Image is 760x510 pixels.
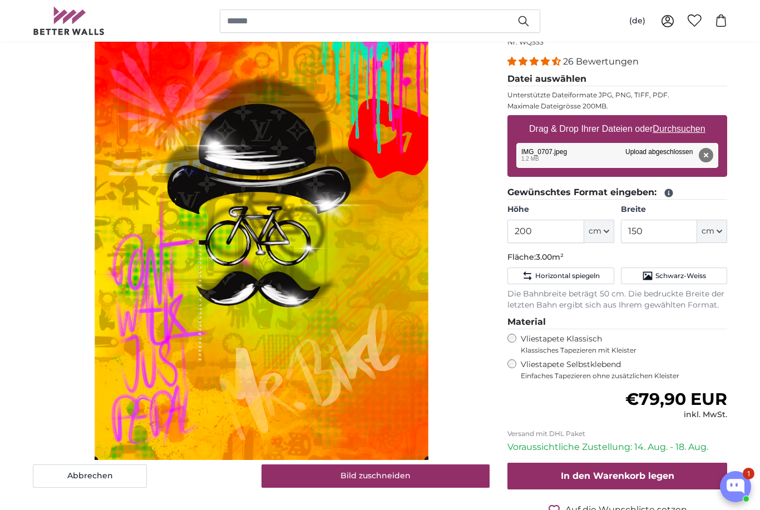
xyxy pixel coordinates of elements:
label: Vliestapete Selbstklebend [521,359,727,380]
span: 3.00m² [536,252,564,262]
span: 26 Bewertungen [563,56,639,67]
label: Drag & Drop Ihrer Dateien oder [525,118,710,140]
img: Betterwalls [33,7,105,35]
button: Open chatbox [720,471,751,502]
span: €79,90 EUR [625,389,727,409]
legend: Gewünschtes Format eingeben: [507,186,727,200]
span: Nr. WQ553 [507,38,544,46]
label: Höhe [507,204,614,215]
legend: Datei auswählen [507,72,727,86]
span: In den Warenkorb legen [561,471,674,481]
p: Maximale Dateigrösse 200MB. [507,102,727,111]
button: (de) [620,11,654,31]
button: Horizontal spiegeln [507,268,614,284]
span: Klassisches Tapezieren mit Kleister [521,346,718,355]
button: cm [584,220,614,243]
p: Versand mit DHL Paket [507,429,727,438]
label: Vliestapete Klassisch [521,334,718,355]
button: Schwarz-Weiss [621,268,727,284]
p: Die Bahnbreite beträgt 50 cm. Die bedruckte Breite der letzten Bahn ergibt sich aus Ihrem gewählt... [507,289,727,311]
p: Unterstützte Dateiformate JPG, PNG, TIFF, PDF. [507,91,727,100]
p: Fläche: [507,252,727,263]
span: 4.54 stars [507,56,563,67]
button: cm [697,220,727,243]
u: Durchsuchen [653,124,705,133]
div: inkl. MwSt. [625,409,727,420]
span: Einfaches Tapezieren ohne zusätzlichen Kleister [521,372,727,380]
button: Abbrechen [33,464,147,488]
span: Schwarz-Weiss [655,271,706,280]
p: Voraussichtliche Zustellung: 14. Aug. - 18. Aug. [507,440,727,454]
span: Horizontal spiegeln [535,271,600,280]
legend: Material [507,315,727,329]
button: Bild zuschneiden [261,464,490,488]
span: cm [702,226,714,237]
div: 1 [743,468,754,479]
span: cm [589,226,601,237]
label: Breite [621,204,727,215]
button: In den Warenkorb legen [507,463,727,489]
